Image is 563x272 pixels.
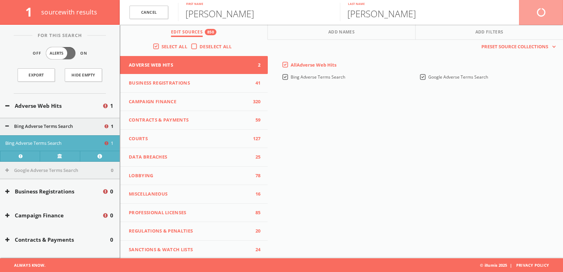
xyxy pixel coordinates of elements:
button: Regulations & Penalties20 [120,222,268,241]
button: Sanctions & Watch Lists24 [120,241,268,259]
span: 320 [250,98,261,105]
span: Add Names [328,29,355,37]
span: For This Search [32,32,87,39]
div: 850 [205,29,216,35]
span: 1 [111,140,113,147]
span: Bing Adverse Terms Search [291,74,345,80]
button: Edit Sources850 [120,25,268,40]
span: Courts [129,135,250,142]
span: On [80,50,87,56]
span: Edit Sources [171,29,203,37]
span: Select All [162,43,187,50]
button: Business Registrations [5,187,102,196]
span: 25 [250,154,261,161]
span: 16 [250,191,261,198]
button: Courts127 [120,130,268,148]
span: 127 [250,135,261,142]
button: Campaign Finance [5,211,102,220]
a: Cancel [129,6,168,19]
span: Google Adverse Terms Search [428,74,488,80]
button: Google Adverse Terms Search [5,167,111,174]
button: Bing Adverse Terms Search [5,123,103,130]
button: Bing Adverse Terms Search [5,140,103,147]
span: 1 [111,123,113,130]
button: Campaign Finance320 [120,93,268,111]
span: Preset Source Collections [478,43,552,50]
span: 20 [250,228,261,235]
span: 0 [110,211,113,220]
span: 85 [250,209,261,216]
span: Professional Licenses [129,209,250,216]
span: Contracts & Payments [129,117,250,124]
button: Professional Licenses85 [120,204,268,222]
span: Campaign Finance [129,98,250,105]
button: Adverse Web Hits [5,102,102,110]
span: 41 [250,80,261,87]
button: Preset Source Collections [478,43,556,50]
a: Verify at source [40,151,80,161]
span: Miscellaneous [129,191,250,198]
span: All Adverse Web Hits [291,62,336,68]
span: 78 [250,172,261,179]
span: Business Registrations [129,80,250,87]
button: Data Breaches25 [120,148,268,167]
span: Off [33,50,41,56]
span: Adverse Web Hits [129,62,250,69]
span: 1 [110,102,113,110]
span: | [507,262,515,268]
button: Miscellaneous16 [120,185,268,204]
span: 0 [111,167,113,174]
button: Contracts & Payments59 [120,111,268,130]
span: 24 [250,246,261,253]
span: Sanctions & Watch Lists [129,246,250,253]
span: 1 [25,4,38,20]
span: 2 [250,62,261,69]
button: Lobbying78 [120,167,268,185]
span: Data Breaches [129,154,250,161]
a: Privacy Policy [516,262,549,268]
a: Export [18,68,55,82]
span: Deselect All [200,43,232,50]
span: Add Filters [475,29,504,37]
button: Hide Empty [65,68,102,82]
span: 0 [110,187,113,196]
span: Regulations & Penalties [129,228,250,235]
span: source with results [41,8,97,16]
button: Contracts & Payments [5,236,110,244]
button: Add Filters [416,25,563,40]
button: Adverse Web Hits2 [120,56,268,74]
button: Add Names [268,25,416,40]
span: 59 [250,117,261,124]
button: Business Registrations41 [120,74,268,93]
span: Lobbying [129,172,250,179]
span: 0 [110,236,113,244]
